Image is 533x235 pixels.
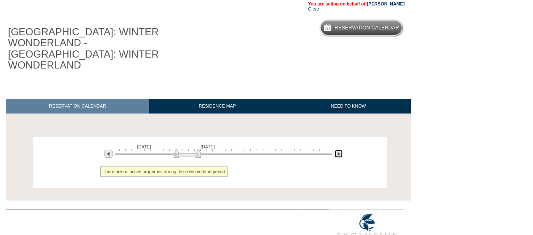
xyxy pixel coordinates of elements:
[335,25,399,31] h5: Reservation Calendar
[149,99,286,114] a: RESIDENCE MAP
[6,25,195,73] h1: [GEOGRAPHIC_DATA]: WINTER WONDERLAND - [GEOGRAPHIC_DATA]: WINTER WONDERLAND
[335,150,343,158] img: Next
[308,1,404,6] span: You are acting on behalf of:
[367,1,404,6] a: [PERSON_NAME]
[308,6,319,11] a: Clear
[104,150,112,158] img: Previous
[137,144,151,149] span: [DATE]
[100,166,228,177] div: There are no active properties during the selected time period
[6,99,149,114] a: RESERVATION CALENDAR
[201,144,215,149] span: [DATE]
[286,99,411,114] a: NEED TO KNOW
